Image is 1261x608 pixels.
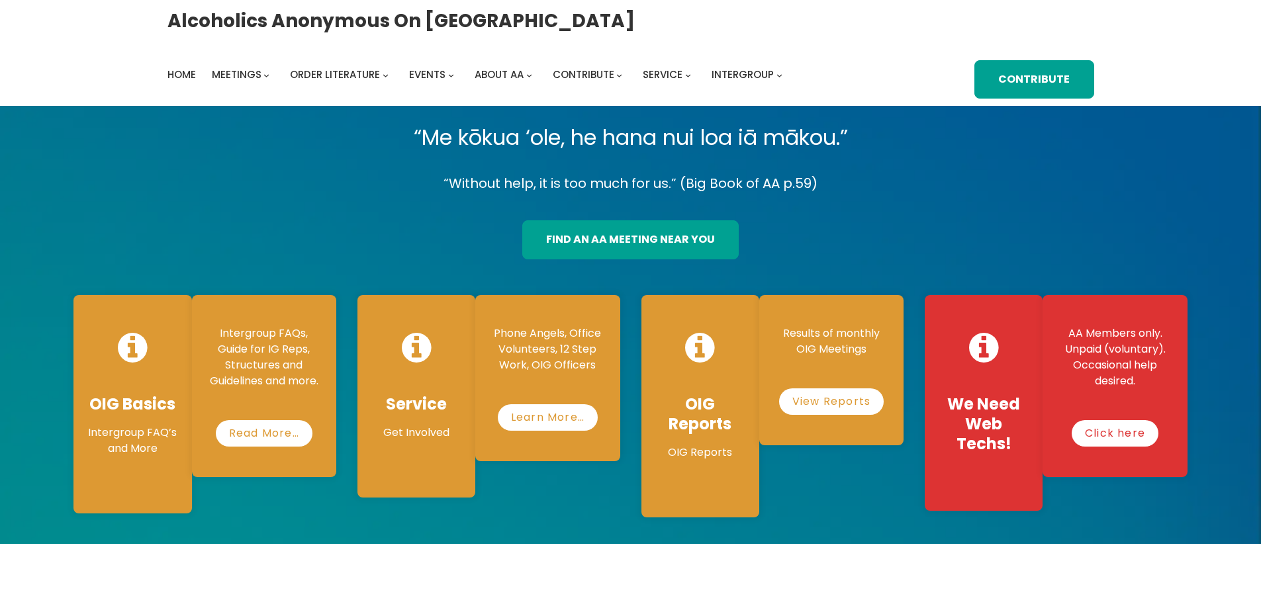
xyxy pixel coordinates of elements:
[475,67,524,81] span: About AA
[167,5,635,37] a: Alcoholics Anonymous on [GEOGRAPHIC_DATA]
[205,326,323,389] p: Intergroup FAQs, Guide for IG Reps, Structures and Guidelines and more.
[167,67,196,81] span: Home
[1072,420,1158,447] a: Click here
[779,388,884,415] a: View Reports
[526,71,532,77] button: About AA submenu
[974,60,1094,99] a: Contribute
[409,67,445,81] span: Events
[655,445,746,460] p: OIG Reports
[712,65,774,84] a: Intergroup
[685,71,691,77] button: Service submenu
[489,326,606,373] p: Phone Angels, Office Volunteers, 12 Step Work, OIG Officers
[383,71,389,77] button: Order Literature submenu
[290,67,380,81] span: Order Literature
[371,425,462,441] p: Get Involved
[498,404,598,431] a: Learn More…
[448,71,454,77] button: Events submenu
[263,71,269,77] button: Meetings submenu
[87,425,178,456] p: Intergroup FAQ’s and More
[553,67,614,81] span: Contribute
[938,394,1029,454] h4: We Need Web Techs!
[616,71,622,77] button: Contribute submenu
[475,65,524,84] a: About AA
[712,67,774,81] span: Intergroup
[216,420,312,447] a: Read More…
[772,326,890,357] p: Results of monthly OIG Meetings
[371,394,462,414] h4: Service
[212,65,261,84] a: Meetings
[63,172,1198,195] p: “Without help, it is too much for us.” (Big Book of AA p.59)
[87,394,178,414] h4: OIG Basics
[167,65,196,84] a: Home
[212,67,261,81] span: Meetings
[655,394,746,434] h4: OIG Reports
[553,65,614,84] a: Contribute
[63,119,1198,156] p: “Me kōkua ‘ole, he hana nui loa iā mākou.”
[776,71,782,77] button: Intergroup submenu
[643,67,682,81] span: Service
[643,65,682,84] a: Service
[522,220,739,259] a: find an aa meeting near you
[1056,326,1174,389] p: AA Members only. Unpaid (voluntary). Occasional help desired.
[409,65,445,84] a: Events
[167,65,787,84] nav: Intergroup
